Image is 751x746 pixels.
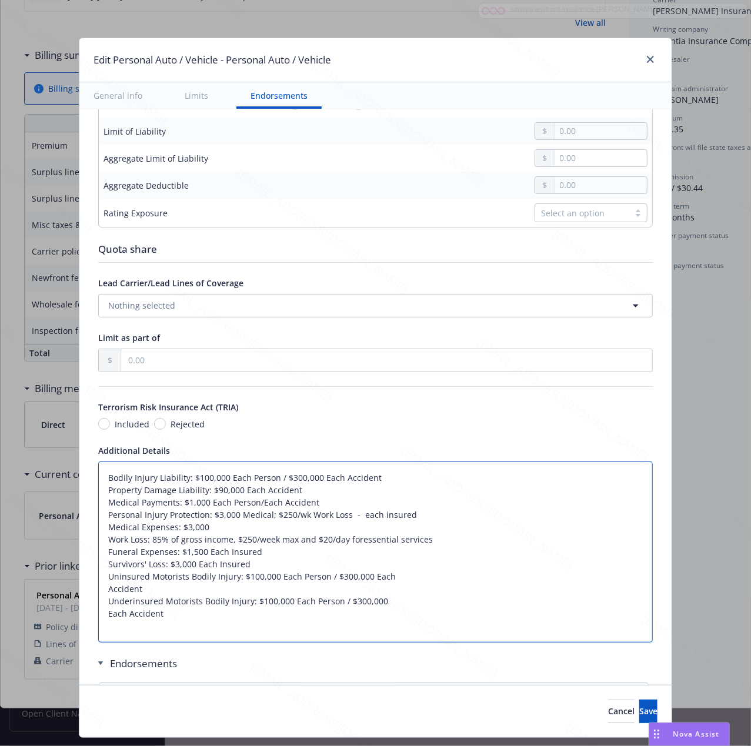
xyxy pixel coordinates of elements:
div: Aggregate Deductible [104,179,189,192]
div: Rating Exposure [104,207,168,219]
span: Terrorism Risk Insurance Act (TRIA) [98,402,238,413]
input: Included [98,418,110,430]
textarea: Bodily Injury Liability: $100,000 Each Person / $300,000 Each Accident Property Damage Liability:... [98,461,653,643]
input: 0.00 [121,349,652,372]
div: Drag to move [649,723,664,745]
span: Lead Carrier/Lead Lines of Coverage [98,277,243,289]
button: General info [79,82,156,109]
input: Rejected [154,418,166,430]
span: Nothing selected [108,299,175,312]
input: 0.00 [555,123,647,139]
button: Nothing selected [98,294,653,317]
div: Aggregate Limit of Liability [104,152,208,165]
button: Nova Assist [649,722,730,746]
input: 0.00 [555,150,647,166]
input: 0.00 [555,177,647,193]
button: Limits [171,82,222,109]
span: Included [115,418,149,430]
th: Endorsement [99,683,299,701]
span: Nova Assist [673,729,720,739]
div: Quota share [98,242,653,257]
div: Select an option [541,207,623,219]
span: Limit as part of [98,332,160,343]
span: Rejected [171,418,205,430]
th: Form? [299,683,399,701]
button: Cancel [608,700,635,723]
span: Cancel [608,705,635,717]
span: Additional Details [98,445,170,456]
h1: Edit Personal Auto / Vehicle - Personal Auto / Vehicle [94,52,331,68]
div: Limit of Liability [104,125,166,138]
button: Endorsements [236,82,322,109]
th: Applies to [399,683,649,701]
div: Endorsements [98,657,649,671]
